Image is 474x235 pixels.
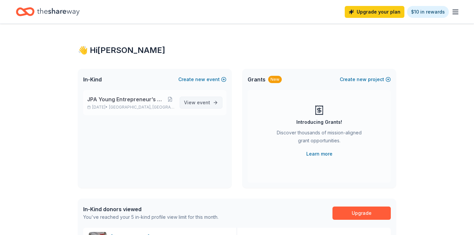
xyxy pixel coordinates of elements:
span: Grants [248,75,266,83]
a: $10 in rewards [407,6,449,18]
a: Home [16,4,80,20]
button: Createnewproject [340,75,391,83]
span: View [184,99,210,107]
span: event [197,100,210,105]
a: Learn more [306,150,332,158]
button: Createnewevent [178,75,226,83]
p: [DATE] • [87,105,174,110]
div: 👋 Hi [PERSON_NAME] [78,45,396,56]
a: View event [180,97,222,109]
div: New [268,76,282,83]
span: In-Kind [83,75,102,83]
a: Upgrade your plan [345,6,404,18]
div: Introducing Grants! [296,118,342,126]
span: new [357,75,367,83]
span: [GEOGRAPHIC_DATA], [GEOGRAPHIC_DATA] [109,105,174,110]
span: new [195,75,205,83]
div: Discover thousands of mission-aligned grant opportunities. [274,129,364,147]
a: Upgrade [332,207,391,220]
div: You've reached your 5 in-kind profile view limit for this month. [83,213,218,221]
div: In-Kind donors viewed [83,205,218,213]
span: JPA Young Entrepreneur’s Christmas Market [87,95,165,103]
